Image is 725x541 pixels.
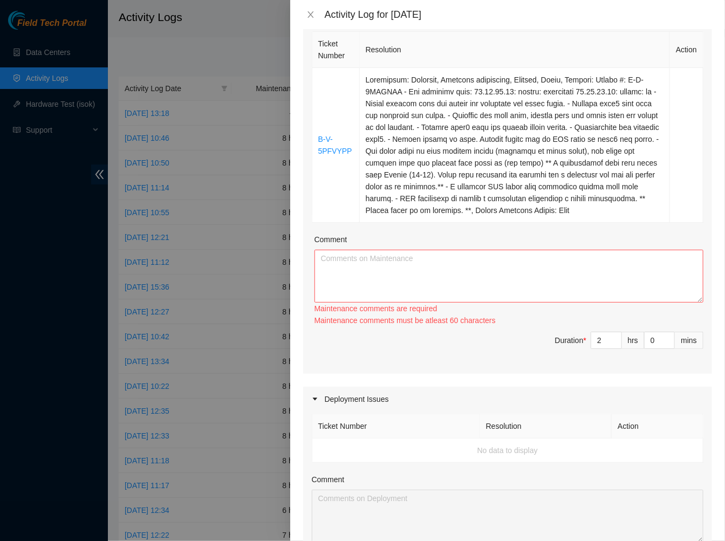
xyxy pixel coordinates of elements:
th: Ticket Number [312,32,360,68]
button: Close [303,10,318,20]
div: Duration [555,334,586,346]
div: Maintenance comments are required [314,303,703,314]
th: Resolution [360,32,670,68]
td: Loremipsum: Dolorsit, Ametcons adipiscing, Elitsed, Doeiu, Tempori: Utlabo #: E-D-9MAGNAA - Eni a... [360,68,670,223]
textarea: Comment [314,250,703,303]
th: Resolution [480,414,612,439]
td: No data to display [312,439,703,463]
div: Maintenance comments must be atleast 60 characters [314,314,703,326]
th: Action [670,32,703,68]
label: Comment [314,234,347,245]
th: Ticket Number [312,414,480,439]
span: caret-right [312,396,318,402]
div: Activity Log for [DATE] [325,9,712,20]
th: Action [612,414,703,439]
a: B-V-5PFVYPP [318,135,352,155]
div: mins [675,332,703,349]
label: Comment [312,474,345,485]
div: hrs [622,332,645,349]
span: close [306,10,315,19]
div: Deployment Issues [303,387,712,412]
